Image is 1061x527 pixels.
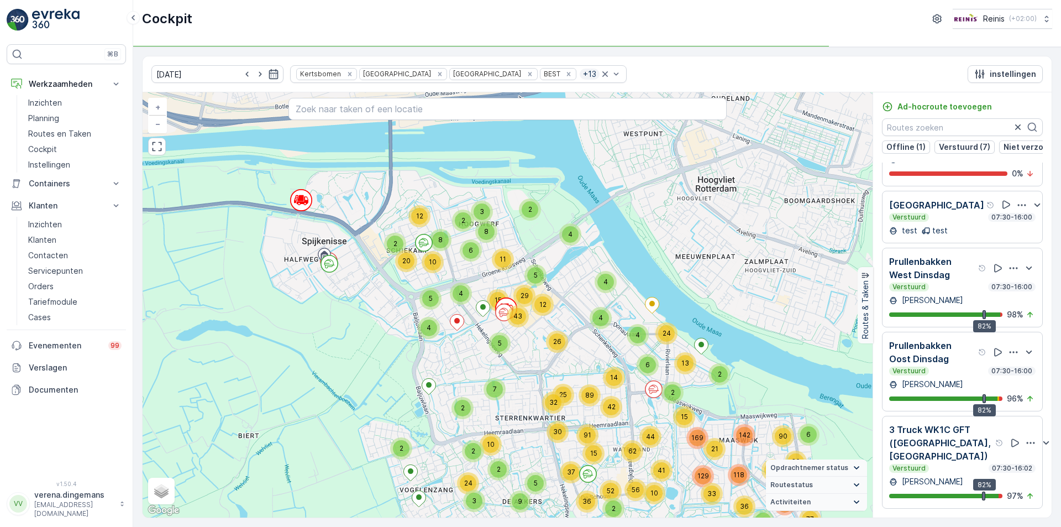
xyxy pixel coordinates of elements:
p: [EMAIL_ADDRESS][DOMAIN_NAME] [34,500,114,518]
p: Cases [28,312,51,323]
p: Planning [28,113,59,124]
div: 5 [524,472,547,494]
div: 52 [600,480,622,502]
div: help tooltippictogram [986,201,995,210]
div: 2 [462,440,484,462]
span: 2 [612,504,616,513]
button: Verstuurd (7) [934,140,995,154]
input: Zoek naar taken of een locatie [288,98,727,120]
p: Inzichten [28,219,62,230]
img: logo_light-DOdMpM7g.png [32,9,80,31]
p: [GEOGRAPHIC_DATA] [889,199,984,212]
p: test [900,225,917,236]
div: 26 [546,331,568,353]
div: 42 [600,396,622,418]
span: 2 [718,370,722,378]
span: 10 [487,440,495,448]
summary: Activiteiten [766,494,867,511]
div: 62 [621,440,643,462]
span: 5 [534,479,538,487]
button: Werkzaamheden [7,73,126,95]
div: 29 [513,285,535,307]
a: Documenten [7,379,126,401]
p: Verstuurd [891,213,927,222]
p: Verstuurd [891,367,927,375]
div: Remove Huis aan Huis [524,70,536,79]
div: 4 [590,307,612,329]
p: Documenten [29,384,122,395]
span: 10 [429,258,437,266]
span: 6 [645,361,650,369]
span: v 1.50.4 [7,481,126,487]
div: 2 [602,498,624,520]
img: logo [7,9,29,31]
div: 4 [559,223,581,246]
div: VV [9,495,27,513]
div: 56 [624,479,647,501]
div: help tooltippictogram [978,264,987,273]
div: 6 [460,239,482,262]
p: Reinis [983,13,1005,24]
p: 07:30-16:00 [990,213,1033,222]
div: 20 [395,250,417,272]
p: Prullenbakken Oost Dinsdag [889,339,976,366]
a: Instellingen [24,157,126,173]
div: 3 [463,490,485,512]
span: 14 [610,373,618,382]
button: instellingen [968,65,1043,83]
span: 7 [493,385,497,393]
p: Inzichten [28,97,62,108]
p: Werkzaamheden [29,79,104,90]
div: 7 [484,378,506,400]
div: 44 [639,426,661,448]
p: 0 % [1012,168,1023,179]
span: 118 [733,471,744,479]
span: 8 [438,236,443,244]
div: 13 [674,352,696,374]
a: Cases [24,310,126,325]
div: 36 [576,491,598,513]
div: 41 [650,460,673,482]
p: Contacten [28,250,68,261]
input: Routes zoeken [882,118,1043,136]
input: dd/mm/yyyy [151,65,283,83]
div: 2 [519,199,541,221]
a: Inzichten [24,217,126,232]
p: Routes & Taken [860,280,871,339]
p: Evenementen [29,340,102,351]
span: 77 [806,515,814,523]
a: Cockpit [24,142,126,157]
span: 2 [461,216,465,225]
span: 44 [646,432,655,441]
div: 12 [532,294,554,316]
span: 2 [393,239,397,248]
div: 10 [643,482,665,504]
span: 3 [472,497,476,505]
a: Evenementen99 [7,335,126,357]
div: 2 [708,363,731,385]
a: Dit gebied openen in Google Maps (er wordt een nieuw venster geopend) [145,503,182,518]
div: [GEOGRAPHIC_DATA] [450,69,523,79]
span: 15 [681,413,688,421]
span: 169 [691,434,703,442]
div: Remove BEST [563,70,575,79]
span: 5 [429,294,433,302]
a: Contacten [24,248,126,263]
span: 13 [681,359,689,367]
span: Opdrachtnemer status [770,463,848,472]
p: 97 % [1007,491,1023,502]
div: 60 [785,451,807,473]
span: 4 [427,323,431,332]
div: 37 [560,461,582,483]
p: Orders [28,281,54,292]
span: 21 [711,445,718,453]
p: 07:30-16:00 [990,283,1033,291]
span: 2 [471,447,475,455]
span: 43 [513,312,522,320]
p: Routes en Taken [28,128,91,139]
span: 36 [740,502,749,510]
div: 9 [509,491,531,513]
span: 11 [500,255,506,263]
span: 52 [607,487,614,495]
a: Uitzoomen [149,116,166,132]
